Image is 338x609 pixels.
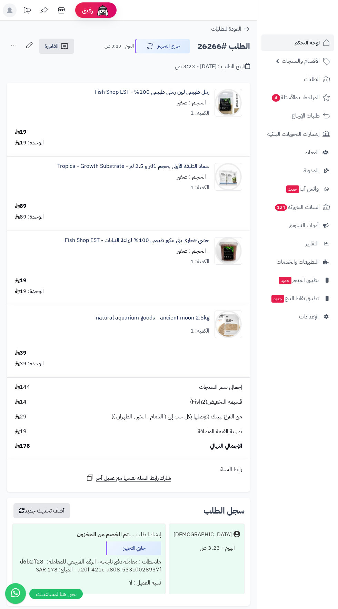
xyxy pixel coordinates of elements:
[199,383,242,391] span: إجمالي سعر المنتجات
[299,312,319,322] span: الإعدادات
[261,272,334,288] a: تطبيق المتجرجديد
[190,327,209,335] div: الكمية: 1
[15,442,30,450] span: 178
[15,139,44,147] div: الوحدة: 19
[95,88,209,96] a: رمل طبيعي لون رملي طبيعي 100% - Fish Shop EST
[10,466,247,474] div: رابط السلة
[304,74,320,84] span: الطلبات
[272,94,280,102] span: 4
[261,34,334,51] a: لوحة التحكم
[267,129,320,139] span: إشعارات التحويلات البنكية
[261,217,334,234] a: أدوات التسويق
[111,413,242,421] span: من الفرع لبيتك (نوصلها بكل حب إلى ( الدمام , الخبر , الظهران ))
[15,398,29,406] span: -14
[15,349,27,357] div: 39
[261,89,334,106] a: المراجعات والأسئلة4
[177,173,209,181] small: - الحجم : صغير
[278,275,319,285] span: تطبيق المتجر
[96,314,209,322] a: natural aquarium goods - ancient moon 2.5kg
[82,6,93,14] span: رفيق
[261,254,334,270] a: التطبيقات والخدمات
[295,38,320,48] span: لوحة التحكم
[261,162,334,179] a: المدونة
[15,277,27,285] div: 19
[282,56,320,66] span: الأقسام والمنتجات
[173,531,232,539] div: [DEMOGRAPHIC_DATA]
[15,128,27,136] div: 19
[13,503,70,518] button: أضف تحديث جديد
[211,25,241,33] span: العودة للطلبات
[15,413,27,421] span: 29
[15,213,44,221] div: الوحدة: 89
[271,294,319,303] span: تطبيق نقاط البيع
[211,25,250,33] a: العودة للطلبات
[292,111,320,121] span: طلبات الإرجاع
[106,541,161,555] div: جاري التجهيز
[286,185,299,193] span: جديد
[190,398,242,406] span: قسيمة التخفيض(Fish2)
[210,442,242,450] span: الإجمالي النهائي
[291,19,331,33] img: logo-2.png
[190,109,209,117] div: الكمية: 1
[274,202,320,212] span: السلات المتروكة
[261,108,334,124] a: طلبات الإرجاع
[17,528,161,541] div: إنشاء الطلب ....
[15,287,44,295] div: الوحدة: 19
[96,474,171,482] span: شارك رابط السلة نفسها مع عميل آخر
[15,428,27,436] span: 19
[175,63,250,71] div: تاريخ الطلب : [DATE] - 3:23 ص
[275,204,287,211] span: 124
[271,93,320,102] span: المراجعات والأسئلة
[198,428,242,436] span: ضريبة القيمة المضافة
[190,258,209,266] div: الكمية: 1
[215,163,242,191] img: RGWEGWE-90x90.jpg
[215,311,242,338] img: 1717738779-18eec98dbb75a2f37c3b75f6fa487b51-90x90.jpg
[17,576,161,590] div: تنبيه العميل : لا
[261,290,334,307] a: تطبيق نقاط البيعجديد
[17,555,161,577] div: ملاحظات : معاملة دفع ناجحة ، الرقم المرجعي للمعاملة: d6b2ff28-a20f-421c-a808-533c0028937f - المبل...
[15,383,30,391] span: 144
[15,360,44,368] div: الوحدة: 39
[86,474,171,482] a: شارك رابط السلة نفسها مع عميل آخر
[190,184,209,192] div: الكمية: 1
[18,3,36,19] a: تحديثات المنصة
[289,221,319,230] span: أدوات التسويق
[305,148,319,157] span: العملاء
[39,39,74,54] a: الفاتورة
[65,236,209,244] a: حصى فخاري بني مكور طبيعي 100% لزراعة النباتات - Fish Shop EST
[44,42,59,50] span: الفاتورة
[306,239,319,248] span: التقارير
[215,89,242,116] img: 1692708434-dd6de79782e80582524dd0a28cbd91e5f74c7a1a_originaldcsewq-90x90.jpg
[279,277,291,284] span: جديد
[277,257,319,267] span: التطبيقات والخدمات
[286,184,319,194] span: وآتس آب
[271,295,284,303] span: جديد
[203,507,245,515] h3: سجل الطلب
[177,247,209,255] small: - الحجم : صغير
[261,71,334,88] a: الطلبات
[261,126,334,142] a: إشعارات التحويلات البنكية
[261,181,334,197] a: وآتس آبجديد
[215,237,242,265] img: 1749043483-Untitled-29%D9%858%D9%866%D8%A74%D9%8A2%D8%A6%D8%A1%D8%A4%D8%B1%D9%84%D8%A7%D9%89%D8%A...
[96,3,110,17] img: ai-face.png
[77,530,129,539] b: تم الخصم من المخزون
[135,39,190,53] button: جاري التجهيز
[173,541,240,555] div: اليوم - 3:23 ص
[304,166,319,175] span: المدونة
[261,308,334,325] a: الإعدادات
[197,39,250,53] h2: الطلب #26266
[261,235,334,252] a: التقارير
[261,199,334,215] a: السلات المتروكة124
[105,43,134,50] small: اليوم - 3:23 ص
[177,99,209,107] small: - الحجم : صغير
[57,162,209,170] a: سماد الطبقة الأولى بحجم 1لتر و 2.5 لتر - Tropica - Growth Substrate
[261,144,334,161] a: العملاء
[15,202,27,210] div: 89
